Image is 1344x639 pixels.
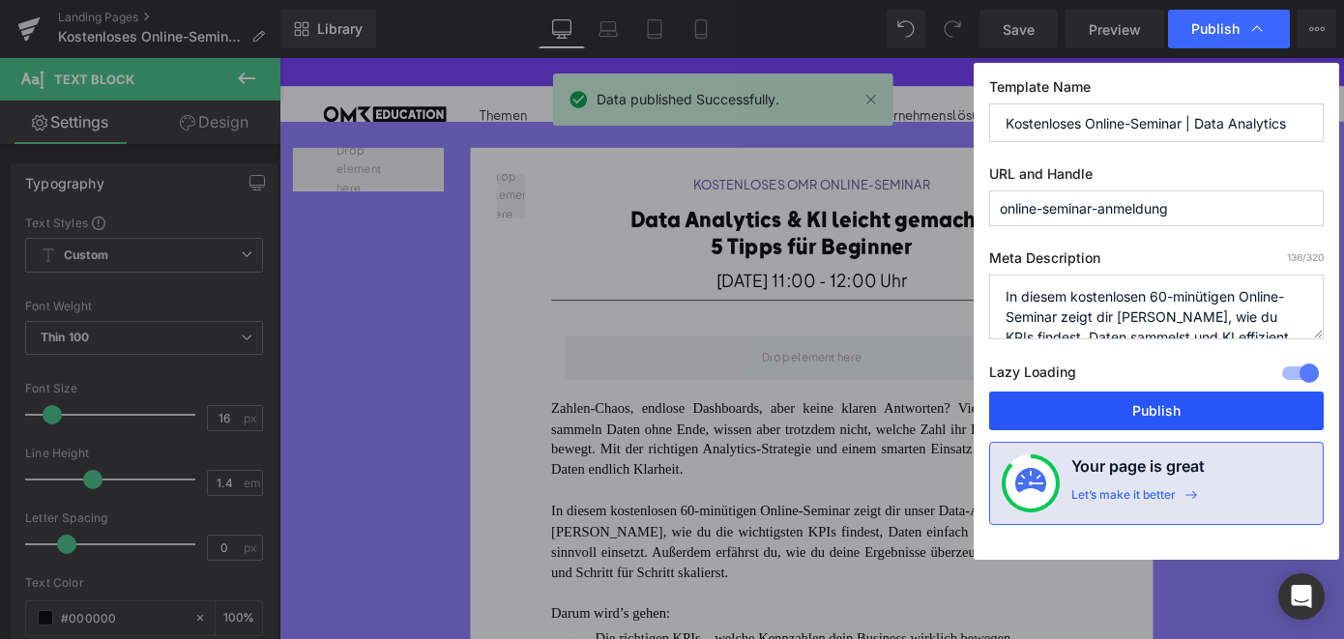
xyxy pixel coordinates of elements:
a: Suche [1059,52,1079,73]
button: Publish [989,392,1324,430]
span: 136 [1287,251,1302,263]
span: Publish [1191,20,1240,38]
label: Template Name [989,78,1324,103]
textarea: In diesem kostenlosen 60-minütigen Online-Seminar zeigt dir [PERSON_NAME], wie du KPIs findest, D... [989,275,1324,339]
font: 5 Tipps für Beginner [474,191,696,220]
a: ThemenThemen [220,52,273,71]
label: Meta Description [989,249,1324,275]
nav: Hauptmenü [220,50,803,74]
font: Data Analytics & KI leicht gemacht: [385,161,784,190]
h5: KOSTENLOSES OMR ONLINE-SEMINAR [299,128,871,152]
a: FormateFormate [313,52,372,71]
font: Darum wird’s gehen: [299,601,429,618]
label: Lazy Loading [989,360,1076,392]
img: Omr_education_Logo [48,53,184,70]
div: Open Intercom Messenger [1278,573,1325,620]
a: Geförderte Weiterbildungen [413,52,603,71]
a: Warenkorb öffnen [1103,51,1122,73]
label: URL and Handle [989,165,1324,190]
img: onboarding-status.svg [1015,468,1046,499]
font: In diesem kostenlosen 60-minütigen Online-Seminar zeigt dir unser Data-Analytics-Experte [PERSON_... [299,489,871,573]
h4: Your page is great [1071,454,1205,487]
div: Let’s make it better [1071,487,1176,512]
a: Unternehmenslösungen [644,52,803,71]
font: Zahlen-Chaos, endlose Dashboards, aber keine klaren Antworten? Viele Unternehmen sammeln Daten oh... [299,376,871,460]
span: /320 [1287,251,1324,263]
span: [DATE] 11:00 - 12:00 Uhr [480,231,689,255]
